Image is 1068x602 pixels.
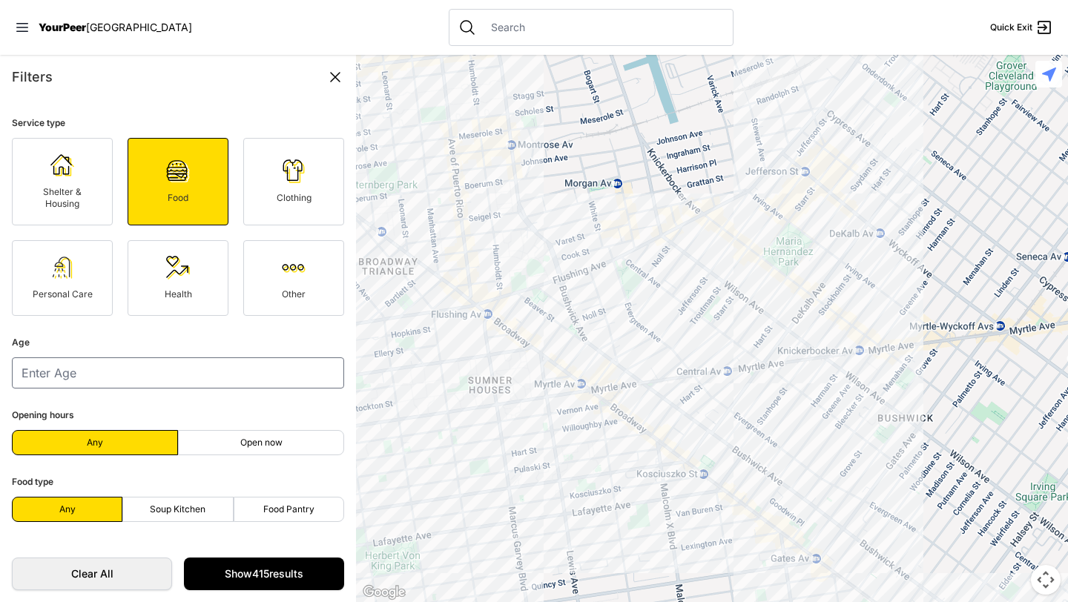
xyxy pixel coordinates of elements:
input: Enter Age [12,357,344,388]
a: Food [128,138,228,225]
a: Other [243,240,344,316]
span: Opening hours [12,409,74,420]
input: Search [482,20,724,35]
span: Clear All [27,566,156,581]
span: Service type [12,117,65,128]
span: YourPeer [39,21,86,33]
a: Clothing [243,138,344,225]
span: Health [165,288,192,300]
span: Food Pantry [263,503,314,515]
a: Show415results [184,558,344,590]
button: Map camera controls [1031,565,1061,595]
span: Shelter & Housing [43,186,82,209]
span: Clothing [277,192,311,203]
a: YourPeer[GEOGRAPHIC_DATA] [39,23,192,32]
span: Food [168,192,188,203]
span: Filters [12,69,53,85]
a: Open this area in Google Maps (opens a new window) [360,583,409,602]
span: Personal Care [33,288,93,300]
span: Soup Kitchen [150,503,205,515]
span: Other [282,288,306,300]
span: Age [12,337,30,348]
span: Any [59,503,76,515]
a: Clear All [12,558,172,590]
a: Personal Care [12,240,113,316]
span: Open now [240,437,283,449]
a: Health [128,240,228,316]
a: Quick Exit [990,19,1053,36]
a: Shelter & Housing [12,138,113,225]
span: Food type [12,476,53,487]
span: Any [87,437,103,449]
span: Quick Exit [990,21,1032,33]
span: [GEOGRAPHIC_DATA] [86,21,192,33]
img: Google [360,583,409,602]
